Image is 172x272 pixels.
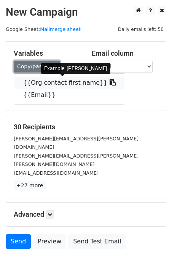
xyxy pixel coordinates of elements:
[14,89,125,101] a: {{Email}}
[6,234,31,249] a: Send
[115,26,166,32] a: Daily emails left: 50
[134,235,172,272] iframe: Chat Widget
[14,170,99,176] small: [EMAIL_ADDRESS][DOMAIN_NAME]
[14,49,80,58] h5: Variables
[14,181,46,190] a: +27 more
[115,25,166,34] span: Daily emails left: 50
[68,234,126,249] a: Send Test Email
[41,63,110,74] div: Example: [PERSON_NAME]
[6,26,81,32] small: Google Sheet:
[14,77,125,89] a: {{Org contact first name}}
[14,153,139,167] small: [PERSON_NAME][EMAIL_ADDRESS][PERSON_NAME][PERSON_NAME][DOMAIN_NAME]
[92,49,158,58] h5: Email column
[14,136,139,150] small: [PERSON_NAME][EMAIL_ADDRESS][PERSON_NAME][DOMAIN_NAME]
[33,234,66,249] a: Preview
[14,61,60,72] a: Copy/paste...
[6,6,166,19] h2: New Campaign
[14,123,158,131] h5: 30 Recipients
[40,26,81,32] a: Mailmerge sheet
[14,210,158,219] h5: Advanced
